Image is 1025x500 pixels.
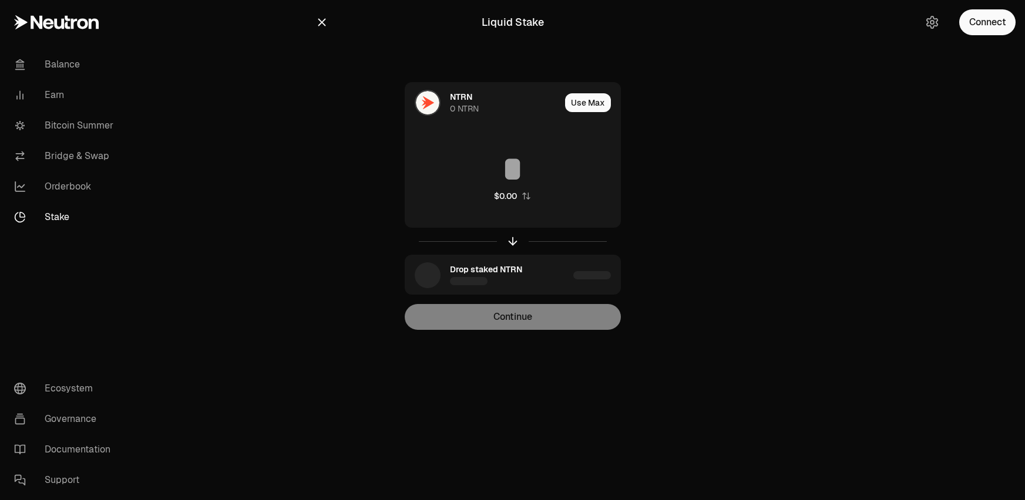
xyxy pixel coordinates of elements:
a: Orderbook [5,171,127,202]
div: NTRN [450,91,472,103]
a: Governance [5,404,127,434]
a: Ecosystem [5,373,127,404]
a: Stake [5,202,127,232]
a: Balance [5,49,127,80]
a: Documentation [5,434,127,465]
a: Bridge & Swap [5,141,127,171]
div: $0.00 [494,190,517,202]
div: Drop staked NTRN [450,263,522,275]
a: Bitcoin Summer [5,110,127,141]
div: 0 NTRN [450,103,479,114]
a: Support [5,465,127,495]
button: Drop staked NTRN [405,255,620,295]
button: $0.00 [494,190,531,202]
a: Earn [5,80,127,110]
img: NTRN Logo [416,91,439,114]
div: Liquid Stake [482,14,544,31]
button: Connect [959,9,1016,35]
button: Use Max [565,93,611,112]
